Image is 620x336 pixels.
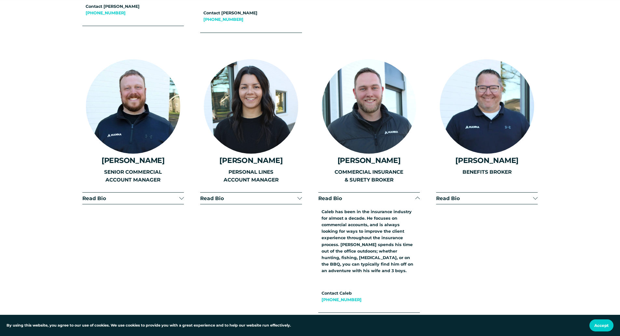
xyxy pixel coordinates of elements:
h4: [PERSON_NAME] [318,156,420,165]
button: Read Bio [436,193,538,204]
a: [PHONE_NUMBER] [203,17,243,22]
p: BENEFITS BROKER [436,168,538,176]
span: Read Bio [436,195,533,201]
div: Read Bio [318,204,420,313]
span: Read Bio [200,195,297,201]
p: Caleb has been in the insurance industry for almost a decade. He focuses on commercial accounts, ... [322,209,417,274]
button: Read Bio [200,193,302,204]
button: Accept [589,319,613,331]
p: By using this website, you agree to our use of cookies. We use cookies to provide you with a grea... [7,323,291,329]
h4: [PERSON_NAME] [200,156,302,165]
a: [PHONE_NUMBER] [86,10,126,15]
span: Read Bio [318,195,415,201]
p: COMMERCIAL INSURANCE & SURETY BROKER [318,168,420,184]
button: Read Bio [82,193,184,204]
p: PERSONAL LINES ACCOUNT MANAGER [200,168,302,184]
button: Read Bio [318,193,420,204]
h4: [PERSON_NAME] [436,156,538,165]
h4: [PERSON_NAME] [82,156,184,165]
span: Read Bio [82,195,179,201]
strong: Contact [PERSON_NAME] [203,10,257,15]
p: SENIOR COMMERCIAL ACCOUNT MANAGER [82,168,184,184]
strong: Contact [PERSON_NAME] [86,4,140,9]
a: [PHONE_NUMBER] [322,297,362,302]
strong: Contact Caleb [322,291,352,296]
span: Accept [594,323,609,328]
